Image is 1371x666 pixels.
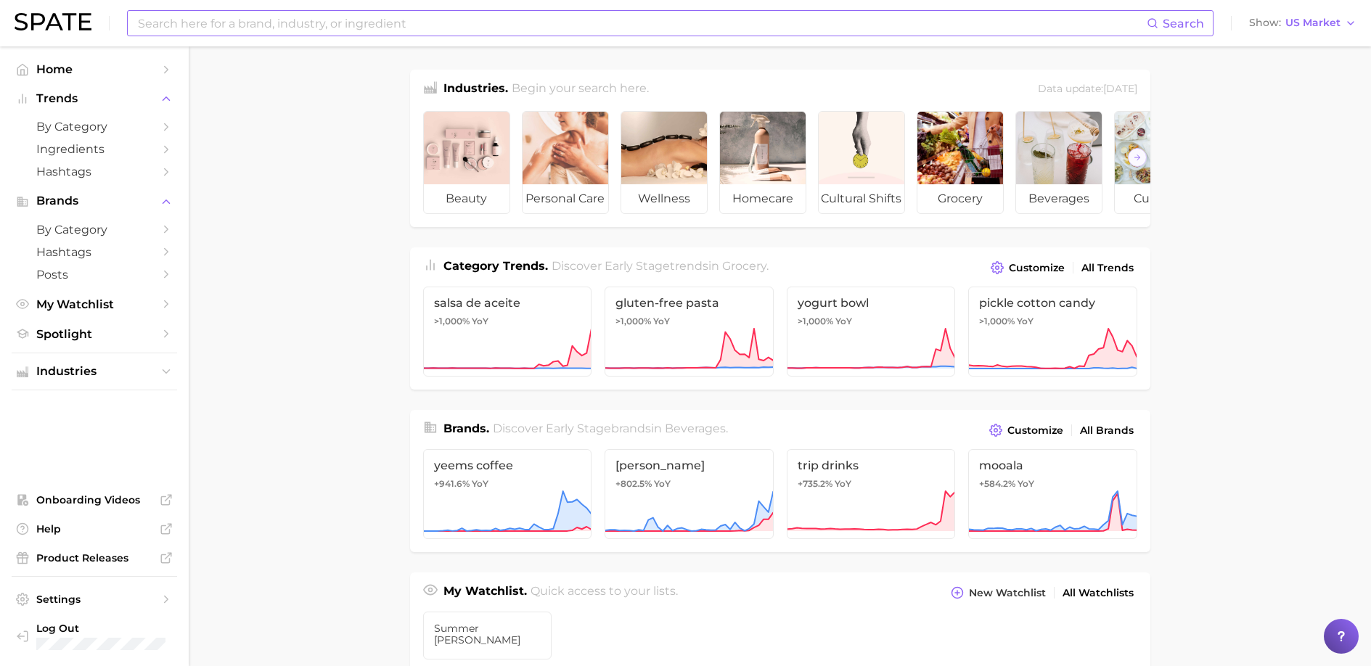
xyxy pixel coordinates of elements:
[36,551,152,564] span: Product Releases
[12,58,177,81] a: Home
[818,111,905,214] a: cultural shifts
[523,184,608,213] span: personal care
[36,165,152,178] span: Hashtags
[720,184,806,213] span: homecare
[621,184,707,213] span: wellness
[798,296,945,310] span: yogurt bowl
[819,184,904,213] span: cultural shifts
[36,493,152,506] span: Onboarding Videos
[835,316,852,327] span: YoY
[36,245,152,259] span: Hashtags
[423,287,592,377] a: salsa de aceite>1,000% YoY
[36,142,152,156] span: Ingredients
[36,194,152,207] span: Brands
[1063,587,1134,599] span: All Watchlists
[722,259,766,273] span: grocery
[787,287,956,377] a: yogurt bowl>1,000% YoY
[12,518,177,540] a: Help
[36,327,152,341] span: Spotlight
[36,365,152,378] span: Industries
[443,259,548,273] span: Category Trends .
[1114,111,1201,214] a: culinary
[472,478,488,490] span: YoY
[36,92,152,105] span: Trends
[443,583,527,603] h1: My Watchlist.
[36,593,152,606] span: Settings
[1018,478,1034,490] span: YoY
[12,138,177,160] a: Ingredients
[493,422,728,435] span: Discover Early Stage brands in .
[12,617,177,654] a: Log out. Currently logged in with e-mail chelsea@spate.nyc.
[136,11,1147,36] input: Search here for a brand, industry, or ingredient
[36,297,152,311] span: My Watchlist
[531,583,678,603] h2: Quick access to your lists.
[654,478,671,490] span: YoY
[36,522,152,535] span: Help
[423,449,592,539] a: yeems coffee+941.6% YoY
[12,293,177,316] a: My Watchlist
[434,316,470,326] span: >1,000%
[1285,19,1341,27] span: US Market
[36,268,152,281] span: Posts
[615,459,763,472] span: [PERSON_NAME]
[653,316,670,327] span: YoY
[615,316,651,326] span: >1,000%
[1059,583,1137,603] a: All Watchlists
[917,184,1003,213] span: grocery
[12,361,177,382] button: Industries
[1017,316,1034,327] span: YoY
[1081,262,1134,274] span: All Trends
[1080,424,1134,437] span: All Brands
[36,223,152,237] span: by Category
[522,111,609,214] a: personal care
[424,184,509,213] span: beauty
[12,218,177,241] a: by Category
[798,459,945,472] span: trip drinks
[443,80,508,99] h1: Industries.
[1163,17,1204,30] span: Search
[798,316,833,326] span: >1,000%
[615,478,652,489] span: +802.5%
[1249,19,1281,27] span: Show
[1015,111,1102,214] a: beverages
[917,111,1004,214] a: grocery
[36,62,152,76] span: Home
[12,588,177,610] a: Settings
[1009,262,1065,274] span: Customize
[12,160,177,183] a: Hashtags
[12,190,177,212] button: Brands
[1076,421,1137,440] a: All Brands
[434,296,581,310] span: salsa de aceite
[434,622,541,646] span: Summer [PERSON_NAME]
[605,449,774,539] a: [PERSON_NAME]+802.5% YoY
[1128,148,1147,167] button: Scroll Right
[615,296,763,310] span: gluten-free pasta
[434,478,470,489] span: +941.6%
[423,111,510,214] a: beauty
[512,80,649,99] h2: Begin your search here.
[1007,424,1063,437] span: Customize
[1016,184,1102,213] span: beverages
[12,263,177,286] a: Posts
[1038,80,1137,99] div: Data update: [DATE]
[719,111,806,214] a: homecare
[552,259,769,273] span: Discover Early Stage trends in .
[979,316,1015,326] span: >1,000%
[36,120,152,133] span: by Category
[979,478,1015,489] span: +584.2%
[787,449,956,539] a: trip drinks+735.2% YoY
[12,323,177,345] a: Spotlight
[12,241,177,263] a: Hashtags
[12,489,177,511] a: Onboarding Videos
[979,296,1126,310] span: pickle cotton candy
[12,547,177,569] a: Product Releases
[798,478,832,489] span: +735.2%
[835,478,851,490] span: YoY
[12,88,177,110] button: Trends
[1245,14,1360,33] button: ShowUS Market
[987,258,1068,278] button: Customize
[947,583,1049,603] button: New Watchlist
[968,287,1137,377] a: pickle cotton candy>1,000% YoY
[15,13,91,30] img: SPATE
[605,287,774,377] a: gluten-free pasta>1,000% YoY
